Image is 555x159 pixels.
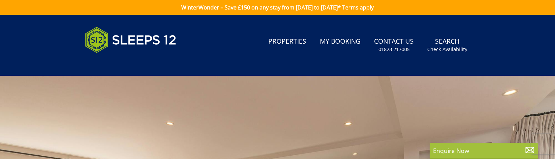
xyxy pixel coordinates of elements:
small: 01823 217005 [378,46,410,53]
small: Check Availability [427,46,467,53]
iframe: Customer reviews powered by Trustpilot [82,61,153,67]
a: My Booking [317,34,363,49]
a: Properties [266,34,309,49]
img: Sleeps 12 [85,23,177,57]
a: Contact Us01823 217005 [371,34,416,56]
a: SearchCheck Availability [425,34,470,56]
p: Enquire Now [433,146,535,155]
